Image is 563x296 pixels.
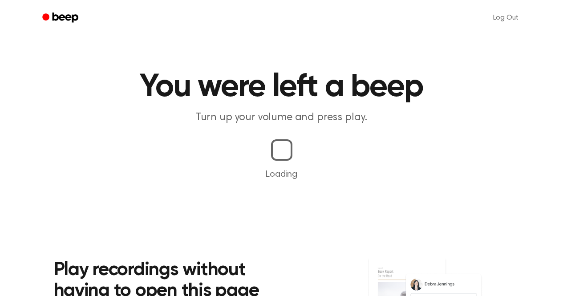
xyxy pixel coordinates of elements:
p: Turn up your volume and press play. [111,110,453,125]
a: Beep [36,9,86,27]
h1: You were left a beep [54,71,510,103]
a: Log Out [484,7,527,28]
p: Loading [11,168,552,181]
